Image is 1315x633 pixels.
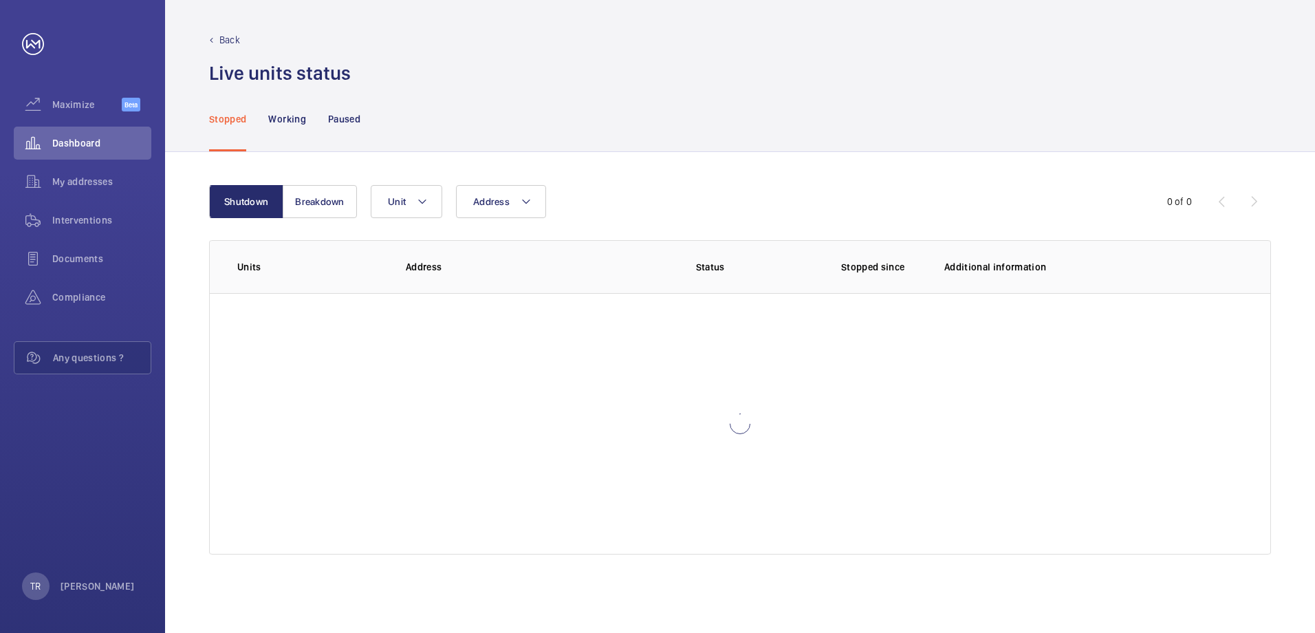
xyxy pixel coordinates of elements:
[219,33,240,47] p: Back
[388,196,406,207] span: Unit
[283,185,357,218] button: Breakdown
[52,98,122,111] span: Maximize
[52,175,151,189] span: My addresses
[209,61,351,86] h1: Live units status
[473,196,510,207] span: Address
[1167,195,1192,208] div: 0 of 0
[371,185,442,218] button: Unit
[52,136,151,150] span: Dashboard
[52,213,151,227] span: Interventions
[122,98,140,111] span: Beta
[268,112,305,126] p: Working
[209,112,246,126] p: Stopped
[61,579,135,593] p: [PERSON_NAME]
[328,112,360,126] p: Paused
[209,185,283,218] button: Shutdown
[611,260,809,274] p: Status
[406,260,601,274] p: Address
[944,260,1243,274] p: Additional information
[237,260,384,274] p: Units
[30,579,41,593] p: TR
[456,185,546,218] button: Address
[53,351,151,365] span: Any questions ?
[52,252,151,266] span: Documents
[52,290,151,304] span: Compliance
[841,260,922,274] p: Stopped since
